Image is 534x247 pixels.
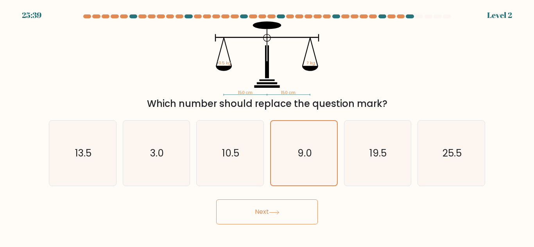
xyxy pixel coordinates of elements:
tspan: 150 cm [281,90,296,96]
text: 3.0 [150,146,164,160]
button: Next [216,199,318,224]
div: 25:39 [22,9,41,21]
text: 19.5 [370,146,387,160]
div: Level 2 [487,9,512,21]
div: Which number should replace the question mark? [54,97,480,111]
text: 9.0 [297,146,312,160]
text: 25.5 [443,146,462,160]
tspan: ? kg [307,60,315,66]
text: 13.5 [75,146,91,160]
tspan: 10.5 kg [217,60,231,66]
text: 10.5 [222,146,239,160]
tspan: 150 cm [238,90,253,96]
